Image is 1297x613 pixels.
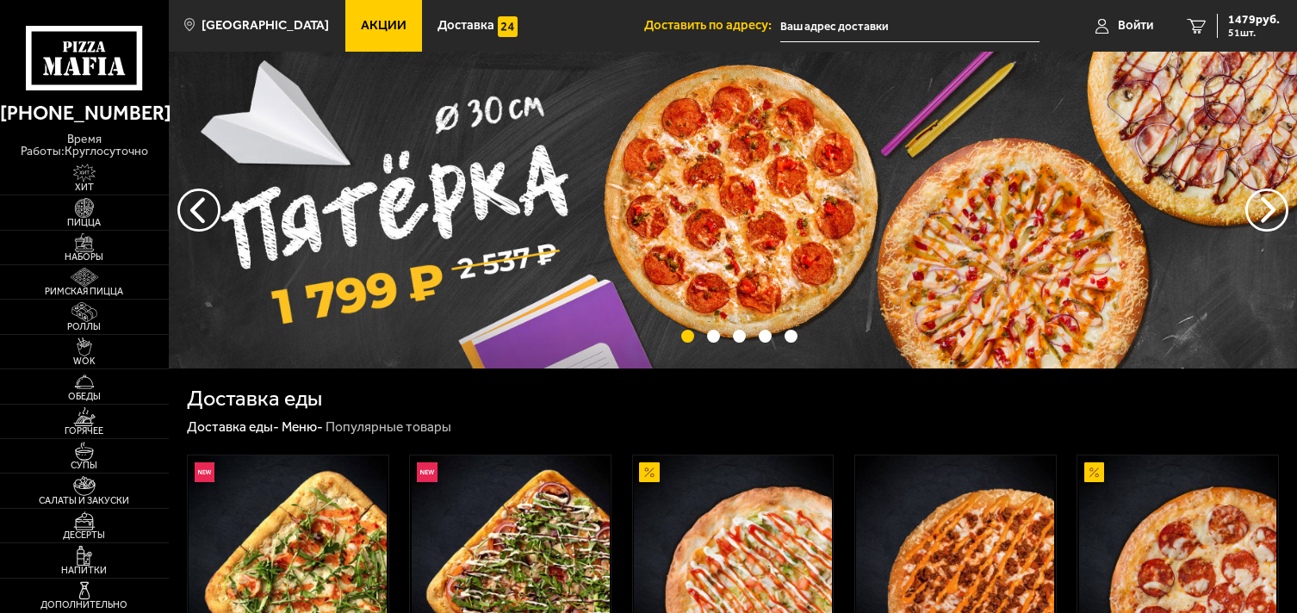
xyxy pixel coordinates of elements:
[361,19,406,32] span: Акции
[785,330,797,343] button: точки переключения
[644,19,780,32] span: Доставить по адресу:
[759,330,772,343] button: точки переключения
[202,19,329,32] span: [GEOGRAPHIC_DATA]
[282,418,323,435] a: Меню-
[438,19,494,32] span: Доставка
[187,387,322,409] h1: Доставка еды
[1228,14,1280,26] span: 1479 руб.
[326,418,451,436] div: Популярные товары
[681,330,694,343] button: точки переключения
[177,189,220,232] button: следующий
[1084,462,1105,483] img: Акционный
[780,10,1039,42] input: Ваш адрес доставки
[195,462,215,483] img: Новинка
[639,462,660,483] img: Акционный
[187,418,279,435] a: Доставка еды-
[1228,28,1280,38] span: 51 шт.
[417,462,438,483] img: Новинка
[733,330,746,343] button: точки переключения
[707,330,720,343] button: точки переключения
[498,16,518,37] img: 15daf4d41897b9f0e9f617042186c801.svg
[1245,189,1288,232] button: предыдущий
[1118,19,1153,32] span: Войти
